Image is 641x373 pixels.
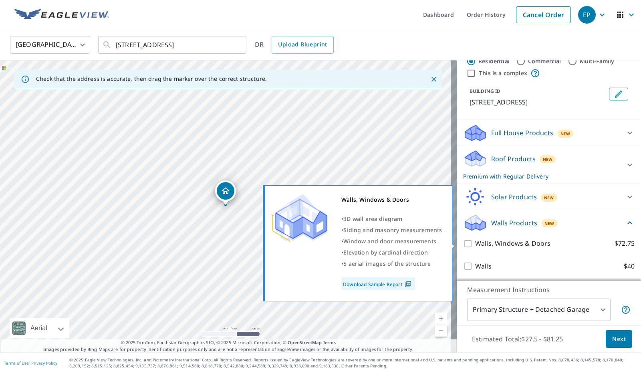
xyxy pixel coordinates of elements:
a: Cancel Order [516,6,571,23]
a: Terms of Use [4,360,29,366]
p: Check that the address is accurate, then drag the marker over the correct structure. [36,75,267,82]
div: Walls ProductsNew [463,213,635,232]
label: Commercial [528,57,561,65]
span: Your report will include the primary structure and a detached garage if one exists. [621,305,631,315]
p: Solar Products [491,192,537,202]
div: Walls, Windows & Doors [341,194,442,205]
span: © 2025 TomTom, Earthstar Geographics SIO, © 2025 Microsoft Corporation, © [121,339,336,346]
span: New [544,220,554,227]
span: New [544,195,554,201]
span: Siding and masonry measurements [343,226,442,234]
label: Multi-Family [580,57,615,65]
span: Upload Blueprint [278,40,327,50]
p: Measurement Instructions [467,285,631,295]
a: Current Level 17, Zoom In [435,313,447,325]
img: Pdf Icon [403,281,413,288]
div: Full House ProductsNew [463,123,635,142]
p: $72.75 [615,239,635,249]
div: • [341,236,442,247]
p: Walls [475,261,492,271]
p: Walls Products [491,218,537,228]
p: Roof Products [491,154,536,164]
div: • [341,225,442,236]
p: Full House Products [491,128,553,138]
a: Privacy Policy [31,360,57,366]
img: EV Logo [14,9,109,21]
label: This is a complex [479,69,527,77]
div: • [341,258,442,269]
div: • [341,213,442,225]
div: [GEOGRAPHIC_DATA] [10,34,90,56]
p: BUILDING ID [470,88,500,94]
a: Current Level 17, Zoom Out [435,325,447,337]
label: Residential [478,57,510,65]
img: Premium [271,194,327,242]
p: © 2025 Eagle View Technologies, Inc. and Pictometry International Corp. All Rights Reserved. Repo... [69,357,637,369]
span: New [560,130,570,137]
a: Terms [323,339,336,345]
a: OpenStreetMap [288,339,321,345]
div: EP [578,6,596,24]
button: Close [429,74,439,84]
div: Aerial [28,318,50,338]
button: Edit building 1 [609,88,628,100]
div: Solar ProductsNew [463,187,635,207]
div: Dropped pin, building 1, Residential property, 136 15th St Fond Du Lac, WI 54935 [215,180,236,205]
span: Elevation by cardinal direction [343,249,428,256]
span: New [543,156,553,162]
p: Premium with Regular Delivery [463,172,620,180]
div: • [341,247,442,258]
div: OR [254,36,334,54]
div: Aerial [10,318,69,338]
a: Download Sample Report [341,277,415,290]
div: Primary Structure + Detached Garage [467,299,611,321]
input: Search by address or latitude-longitude [116,34,230,56]
a: Upload Blueprint [272,36,333,54]
p: Walls, Windows & Doors [475,239,550,249]
p: $40 [624,261,635,271]
span: 3D wall area diagram [343,215,402,223]
div: Roof ProductsNewPremium with Regular Delivery [463,149,635,180]
p: | [4,361,57,365]
p: [STREET_ADDRESS] [470,97,606,107]
button: Next [606,330,632,348]
span: Window and door measurements [343,237,436,245]
p: Estimated Total: $27.5 - $81.25 [466,330,570,348]
span: 5 aerial images of the structure [343,260,431,267]
span: Next [612,334,626,344]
